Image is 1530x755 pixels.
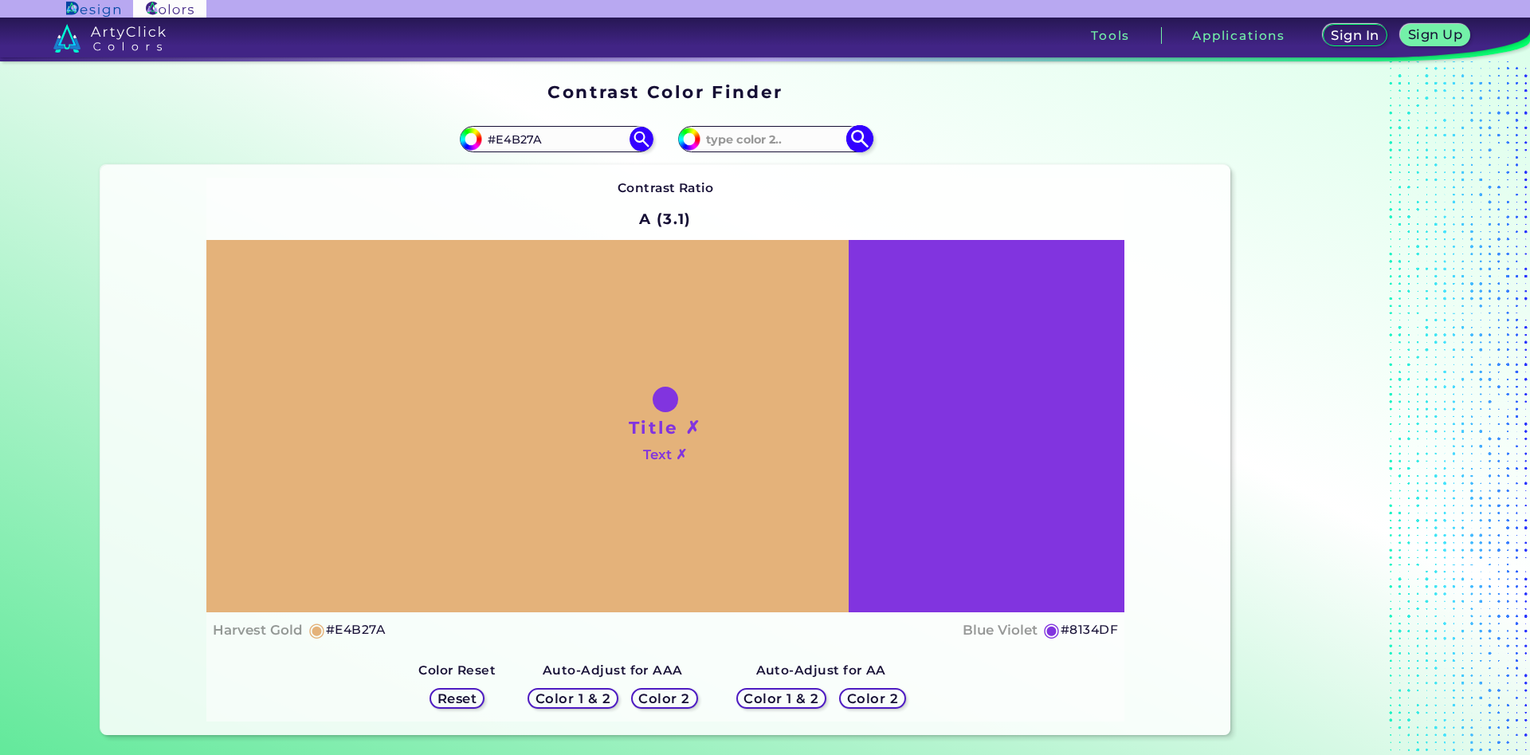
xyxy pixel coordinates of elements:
h1: Title ✗ [629,415,702,439]
strong: Color Reset [418,663,496,678]
h5: #E4B27A [326,619,385,640]
img: icon search [630,127,653,151]
strong: Contrast Ratio [618,180,714,195]
h5: Color 2 [639,692,689,705]
h5: Color 1 & 2 [744,692,818,705]
h5: Sign In [1332,29,1379,41]
a: Sign Up [1401,25,1469,46]
h5: #8134DF [1061,619,1118,640]
img: logo_artyclick_colors_white.svg [53,24,166,53]
h1: Contrast Color Finder [547,80,783,104]
h4: Text ✗ [643,443,687,466]
h4: Blue Violet [963,619,1038,642]
h4: Harvest Gold [213,619,303,642]
img: icon search [845,125,873,153]
h5: Color 2 [848,692,898,705]
h5: ◉ [308,620,326,639]
strong: Auto-Adjust for AAA [543,663,683,678]
h5: Color 1 & 2 [536,692,610,705]
img: ArtyClick Design logo [66,2,120,17]
h3: Tools [1091,29,1130,41]
input: type color 1.. [482,128,630,150]
strong: Auto-Adjust for AA [756,663,886,678]
h3: Applications [1192,29,1285,41]
input: type color 2.. [700,128,849,150]
h2: A (3.1) [632,202,698,237]
a: Sign In [1323,25,1387,46]
h5: ◉ [1043,620,1061,639]
h5: Reset [438,692,477,705]
h5: Sign Up [1409,28,1462,41]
